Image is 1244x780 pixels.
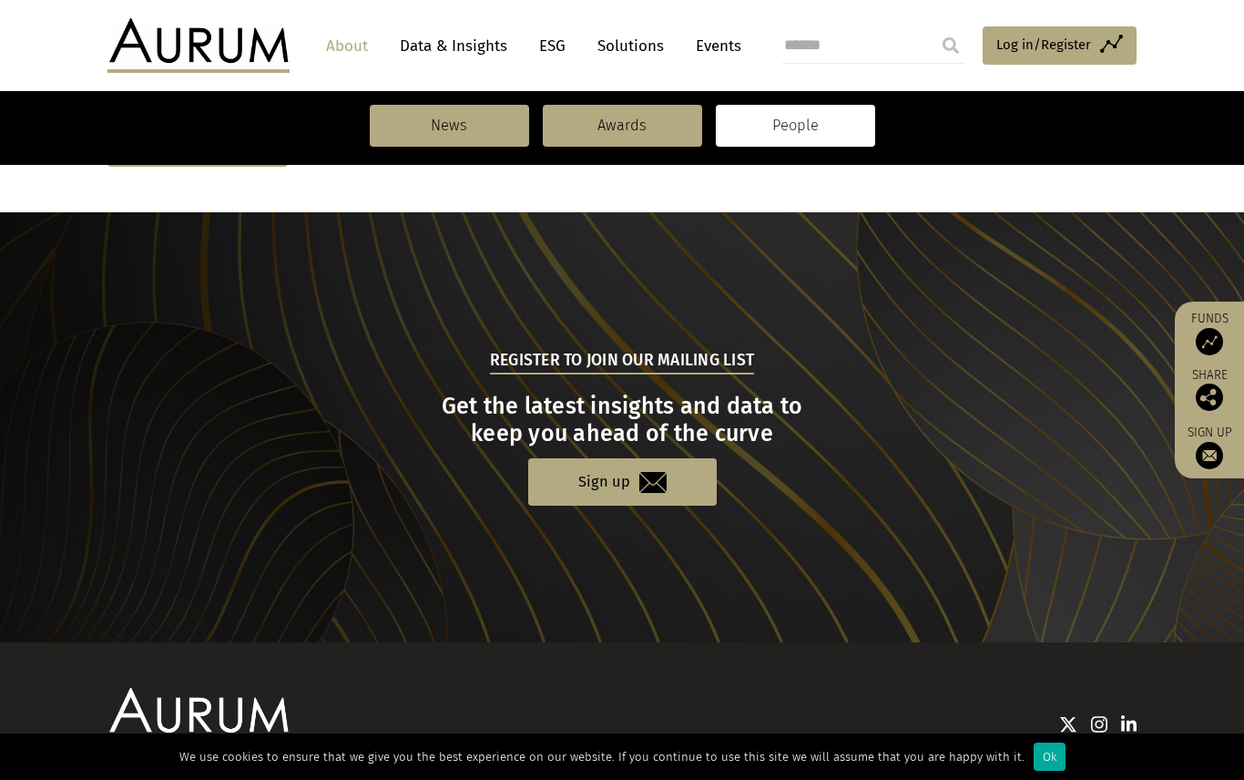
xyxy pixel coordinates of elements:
[996,34,1091,56] span: Log in/Register
[983,26,1137,65] a: Log in/Register
[528,458,717,505] a: Sign up
[543,105,702,147] a: Awards
[1091,715,1107,734] img: Instagram icon
[1184,425,1235,469] a: Sign up
[530,29,575,63] a: ESG
[1184,369,1235,411] div: Share
[317,29,377,63] a: About
[490,349,754,375] h5: Register to join our mailing list
[687,29,741,63] a: Events
[391,29,516,63] a: Data & Insights
[933,27,969,64] input: Submit
[1121,715,1137,734] img: Linkedin icon
[107,18,290,73] img: Aurum
[1034,743,1066,771] div: Ok
[1196,442,1223,469] img: Sign up to our newsletter
[1059,715,1077,734] img: Twitter icon
[107,688,290,743] img: Aurum Logo
[1184,311,1235,355] a: Funds
[110,393,1135,447] h3: Get the latest insights and data to keep you ahead of the curve
[370,105,529,147] a: News
[716,105,875,147] a: People
[588,29,673,63] a: Solutions
[1196,384,1223,411] img: Share this post
[1196,328,1223,355] img: Access Funds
